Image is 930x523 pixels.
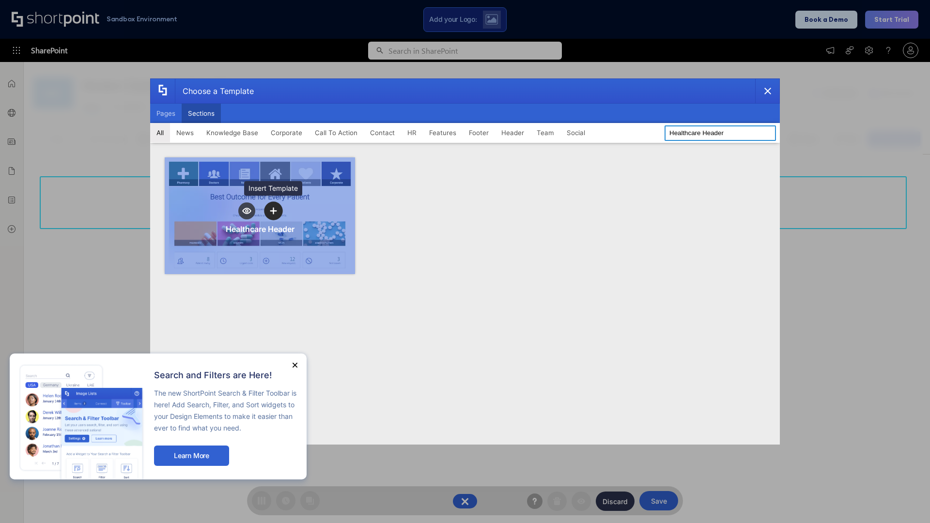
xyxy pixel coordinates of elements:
button: Learn More [154,446,229,466]
button: Social [560,123,591,142]
button: Footer [463,123,495,142]
h2: Search and Filters are Here! [154,370,297,380]
button: Knowledge Base [200,123,264,142]
button: Sections [182,104,221,123]
div: template selector [150,78,780,445]
button: Header [495,123,530,142]
button: HR [401,123,423,142]
button: All [150,123,170,142]
input: Search [665,125,776,141]
img: new feature image [19,363,144,479]
button: Features [423,123,463,142]
button: News [170,123,200,142]
button: Pages [150,104,182,123]
div: Choose a Template [175,79,254,103]
button: Corporate [264,123,309,142]
button: Team [530,123,560,142]
button: Contact [364,123,401,142]
div: Healthcare Header [226,224,294,234]
button: Call To Action [309,123,364,142]
p: The new ShortPoint Search & Filter Toolbar is here! Add Search, Filter, and Sort widgets to your ... [154,387,297,434]
iframe: Chat Widget [882,477,930,523]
